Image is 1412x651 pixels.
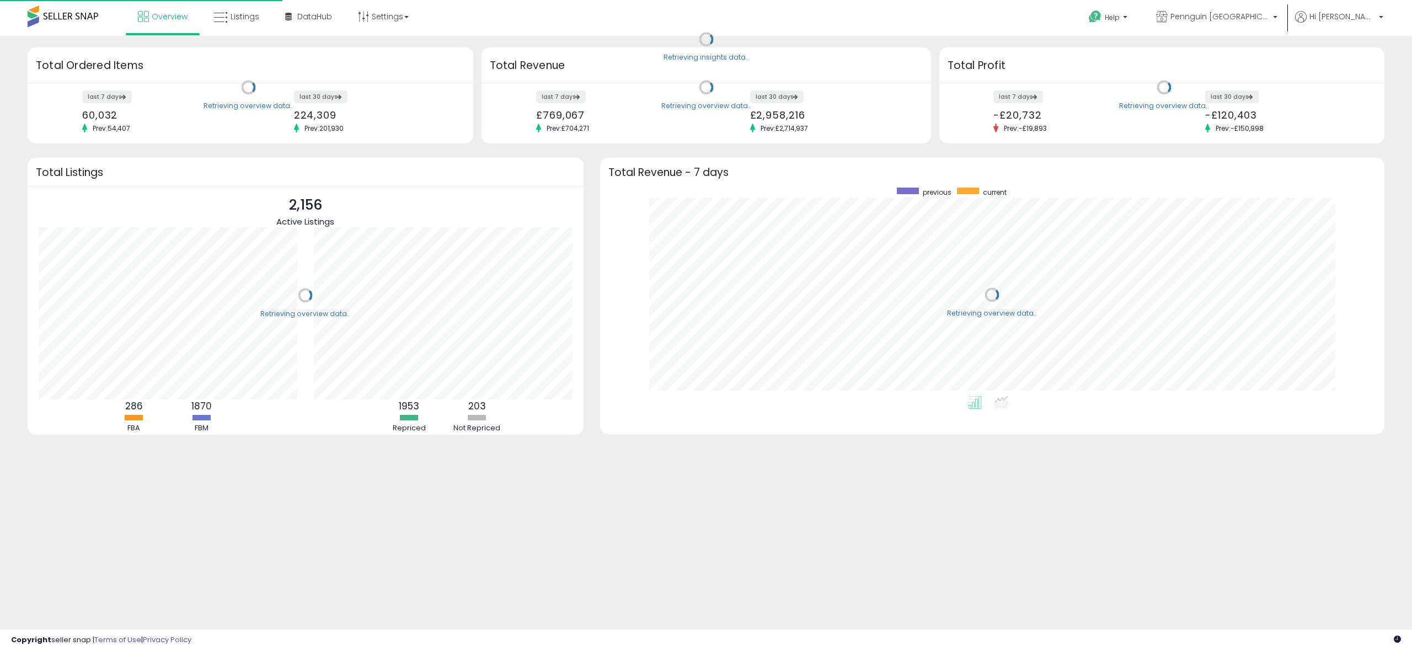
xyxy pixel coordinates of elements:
span: Listings [231,11,259,22]
span: Help [1105,13,1120,22]
span: Overview [152,11,188,22]
span: Pennguin [GEOGRAPHIC_DATA] [1170,11,1270,22]
div: Retrieving overview data.. [1119,101,1209,111]
div: Retrieving overview data.. [661,101,751,111]
div: Retrieving overview data.. [204,101,293,111]
span: DataHub [297,11,332,22]
div: Retrieving overview data.. [947,308,1037,318]
i: Get Help [1088,10,1102,24]
a: Help [1080,2,1138,36]
div: Retrieving overview data.. [260,309,350,319]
